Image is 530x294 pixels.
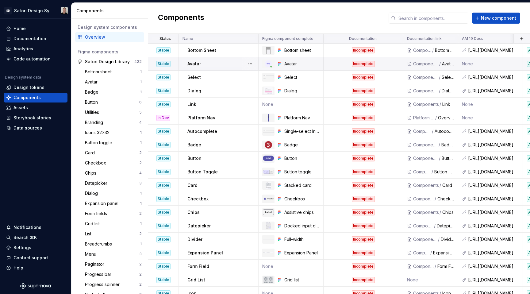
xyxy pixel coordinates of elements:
div: Components [413,47,432,53]
div: Incomplete [352,169,375,175]
p: Badge [187,142,201,148]
div: Components [413,88,438,94]
div: / [438,142,441,148]
div: Stable [156,61,171,67]
div: Components [413,250,430,256]
a: List2 [83,229,144,239]
div: [URL][DOMAIN_NAME] [468,263,519,269]
div: Dialog [85,190,100,196]
img: Button [263,156,274,161]
div: 2 [139,211,142,216]
img: Dialog [264,87,272,95]
img: Grid list [263,276,274,284]
img: Docked input date picker [266,222,271,230]
div: [URL][DOMAIN_NAME] [468,128,519,134]
p: Documentation link [407,36,442,41]
p: Button Toggle [187,169,218,175]
div: Stable [156,74,171,80]
img: Bottom sheet [266,47,271,54]
a: Breadcrumbs1 [83,239,144,249]
p: AM 19 Docs [462,36,483,41]
div: SD [4,7,12,14]
div: Incomplete [352,101,375,107]
a: Bottom sheet1 [83,67,144,77]
div: Incomplete [352,250,375,256]
div: Incomplete [352,115,375,121]
div: Full-width [284,236,320,242]
p: Platform Nav [187,115,215,121]
div: 1 [140,140,142,145]
div: In Dev [156,115,170,121]
div: / [431,169,434,175]
div: Incomplete [352,196,375,202]
div: Button [284,155,320,161]
div: [URL][DOMAIN_NAME] [468,74,519,80]
div: 2 [139,272,142,277]
div: 3 [139,252,142,257]
a: Data sources [4,123,67,133]
div: Components [13,95,41,101]
div: / [439,209,442,215]
p: Name [182,36,193,41]
a: Badge1 [83,87,144,97]
div: Incomplete [352,263,375,269]
div: Components [413,169,431,175]
div: Button toggle [284,169,320,175]
div: Single-select Input [284,128,320,134]
a: Settings [4,243,67,253]
p: Documentation [349,36,377,41]
div: / [438,88,442,94]
div: Components [76,8,145,14]
a: Datepicker3 [83,178,144,188]
div: Grid list [85,221,102,227]
td: None [259,260,324,273]
p: Figma component complete [262,36,313,41]
div: Button [442,155,454,161]
div: Stable [156,223,171,229]
div: / [439,101,442,107]
div: Card [442,182,454,188]
div: [URL][DOMAIN_NAME] [468,142,519,148]
div: [URL][DOMAIN_NAME] [468,196,519,202]
div: Branding [85,119,106,126]
div: Breadcrumbs [85,241,114,247]
div: Home [13,25,26,32]
div: 1 [140,69,142,74]
div: / [431,128,435,134]
div: Search ⌘K [13,234,37,241]
div: 1 [140,242,142,246]
img: Select [263,75,274,79]
p: Bottom Sheet [187,47,216,53]
div: 2 [139,150,142,155]
div: 2 [139,282,142,287]
div: Stable [156,209,171,215]
div: Stable [156,128,171,134]
a: Design tokens [4,83,67,92]
div: Assets [13,105,28,111]
div: Progress bar [85,271,114,277]
div: Button [85,99,100,105]
div: Stable [156,263,171,269]
button: SDSatori Design SystemAlan Gornick [1,4,70,17]
div: Paginator [85,261,107,267]
div: 5 [139,110,142,115]
img: Alan Gornick [61,7,68,14]
a: Chips4 [83,168,144,178]
a: Components [4,93,67,103]
div: 1 [140,90,142,95]
div: Bottom sheet [85,69,114,75]
div: Incomplete [352,155,375,161]
div: Assistive chips [284,209,320,215]
a: Progress spinner2 [83,280,144,289]
div: / [438,155,442,161]
p: Grid List [187,277,205,283]
div: Autocomplete [435,128,454,134]
div: Avatar [85,79,100,85]
div: Overview [85,34,142,40]
div: Incomplete [352,142,375,148]
div: Icons 32x32 [85,130,112,136]
a: Supernova Logo [20,283,51,289]
a: Button toggle1 [83,138,144,148]
div: Stable [156,88,171,94]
